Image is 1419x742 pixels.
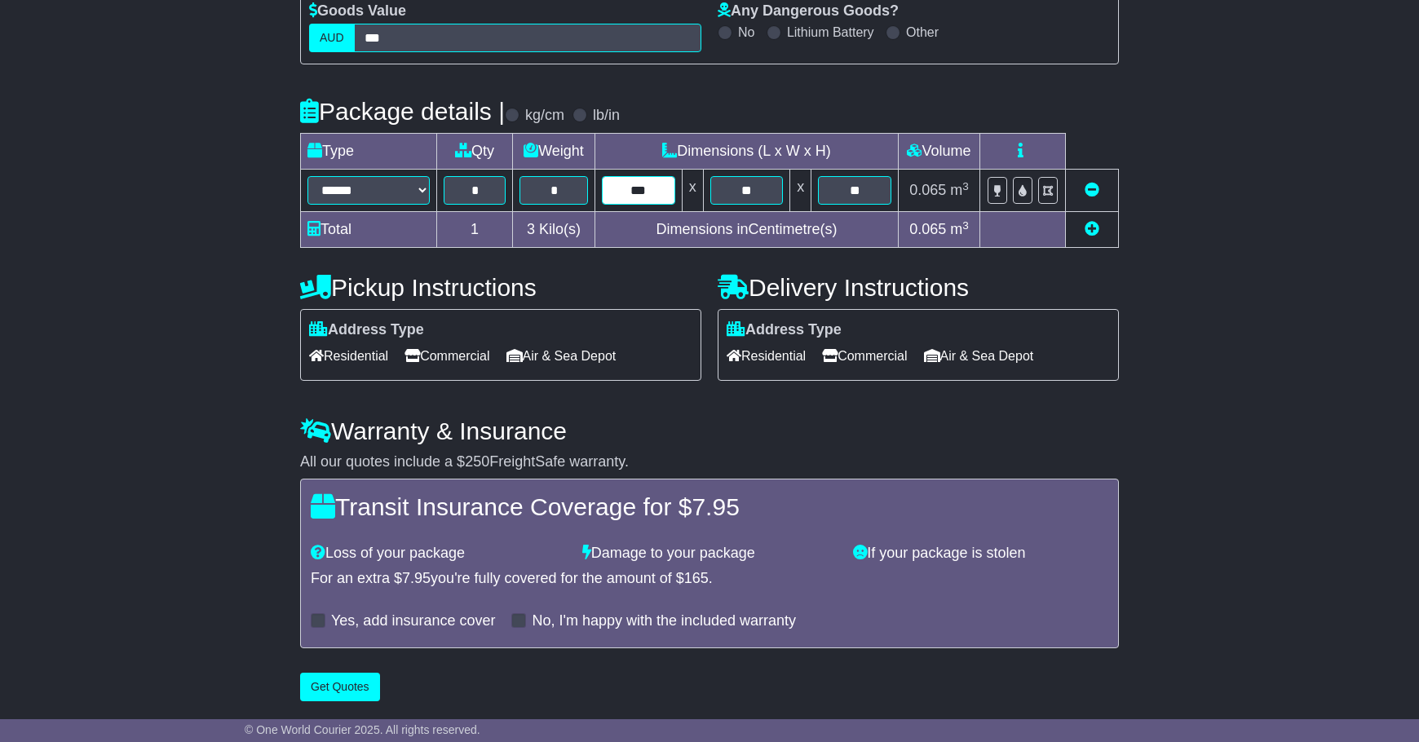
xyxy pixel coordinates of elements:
[787,24,874,40] label: Lithium Battery
[595,134,898,170] td: Dimensions (L x W x H)
[331,612,495,630] label: Yes, add insurance cover
[718,274,1119,301] h4: Delivery Instructions
[301,212,437,248] td: Total
[300,98,505,125] h4: Package details |
[300,274,701,301] h4: Pickup Instructions
[727,321,842,339] label: Address Type
[300,417,1119,444] h4: Warranty & Insurance
[950,182,969,198] span: m
[924,343,1034,369] span: Air & Sea Depot
[738,24,754,40] label: No
[506,343,617,369] span: Air & Sea Depot
[684,570,709,586] span: 165
[311,493,1108,520] h4: Transit Insurance Coverage for $
[309,24,355,52] label: AUD
[465,453,489,470] span: 250
[909,221,946,237] span: 0.065
[513,212,595,248] td: Kilo(s)
[574,545,846,563] div: Damage to your package
[309,321,424,339] label: Address Type
[525,107,564,125] label: kg/cm
[527,221,535,237] span: 3
[909,182,946,198] span: 0.065
[906,24,939,40] label: Other
[950,221,969,237] span: m
[718,2,899,20] label: Any Dangerous Goods?
[303,545,574,563] div: Loss of your package
[898,134,979,170] td: Volume
[245,723,480,736] span: © One World Courier 2025. All rights reserved.
[1085,221,1099,237] a: Add new item
[822,343,907,369] span: Commercial
[300,673,380,701] button: Get Quotes
[727,343,806,369] span: Residential
[595,212,898,248] td: Dimensions in Centimetre(s)
[845,545,1116,563] div: If your package is stolen
[513,134,595,170] td: Weight
[682,170,703,212] td: x
[962,219,969,232] sup: 3
[790,170,811,212] td: x
[402,570,431,586] span: 7.95
[300,453,1119,471] div: All our quotes include a $ FreightSafe warranty.
[309,2,406,20] label: Goods Value
[1085,182,1099,198] a: Remove this item
[437,212,513,248] td: 1
[311,570,1108,588] div: For an extra $ you're fully covered for the amount of $ .
[532,612,796,630] label: No, I'm happy with the included warranty
[301,134,437,170] td: Type
[309,343,388,369] span: Residential
[692,493,739,520] span: 7.95
[404,343,489,369] span: Commercial
[593,107,620,125] label: lb/in
[437,134,513,170] td: Qty
[962,180,969,192] sup: 3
